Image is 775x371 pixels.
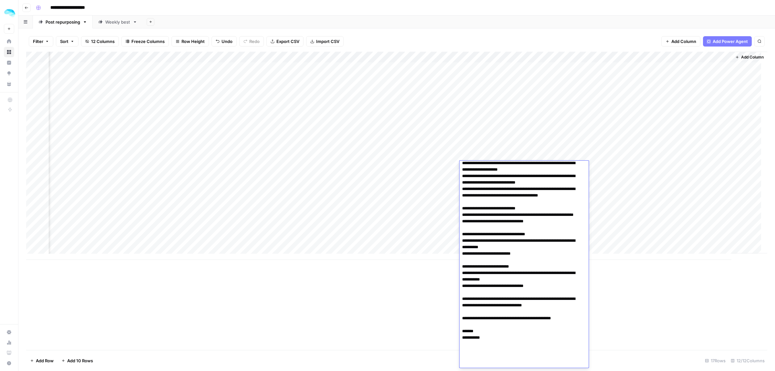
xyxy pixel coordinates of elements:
[4,327,14,337] a: Settings
[212,36,237,47] button: Undo
[728,355,767,366] div: 12/12 Columns
[703,36,752,47] button: Add Power Agent
[4,337,14,348] a: Usage
[131,38,165,45] span: Freeze Columns
[266,36,304,47] button: Export CSV
[4,68,14,79] a: Opportunities
[93,16,143,28] a: Weekly best
[741,54,764,60] span: Add Column
[702,355,728,366] div: 17 Rows
[4,47,14,57] a: Browse
[29,36,53,47] button: Filter
[4,36,14,47] a: Home
[713,38,748,45] span: Add Power Agent
[33,38,43,45] span: Filter
[26,355,57,366] button: Add Row
[4,7,15,19] img: ColdiQ Logo
[239,36,264,47] button: Redo
[671,38,696,45] span: Add Column
[4,58,14,68] a: Insights
[171,36,209,47] button: Row Height
[81,36,119,47] button: 12 Columns
[4,5,14,21] button: Workspace: ColdiQ
[276,38,299,45] span: Export CSV
[661,36,700,47] button: Add Column
[306,36,344,47] button: Import CSV
[56,36,78,47] button: Sort
[91,38,115,45] span: 12 Columns
[60,38,68,45] span: Sort
[121,36,169,47] button: Freeze Columns
[57,355,97,366] button: Add 10 Rows
[222,38,232,45] span: Undo
[67,357,93,364] span: Add 10 Rows
[181,38,205,45] span: Row Height
[4,358,14,368] button: Help + Support
[316,38,339,45] span: Import CSV
[46,19,80,25] div: Post repurposing
[733,53,766,61] button: Add Column
[249,38,260,45] span: Redo
[36,357,54,364] span: Add Row
[105,19,130,25] div: Weekly best
[4,348,14,358] a: Learning Hub
[33,16,93,28] a: Post repurposing
[4,79,14,89] a: Your Data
